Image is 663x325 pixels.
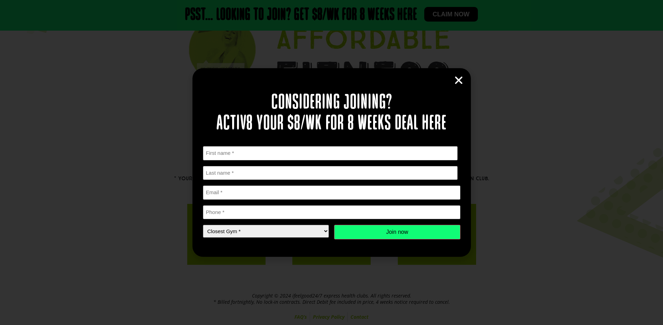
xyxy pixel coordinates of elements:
[203,185,460,200] input: Email *
[203,166,458,180] input: Last name *
[203,205,460,220] input: Phone *
[334,225,460,239] input: Join now
[453,75,464,86] a: Close
[203,146,458,160] input: First name *
[203,93,460,134] h2: Considering joining? Activ8 your $8/wk for 8 weeks deal here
